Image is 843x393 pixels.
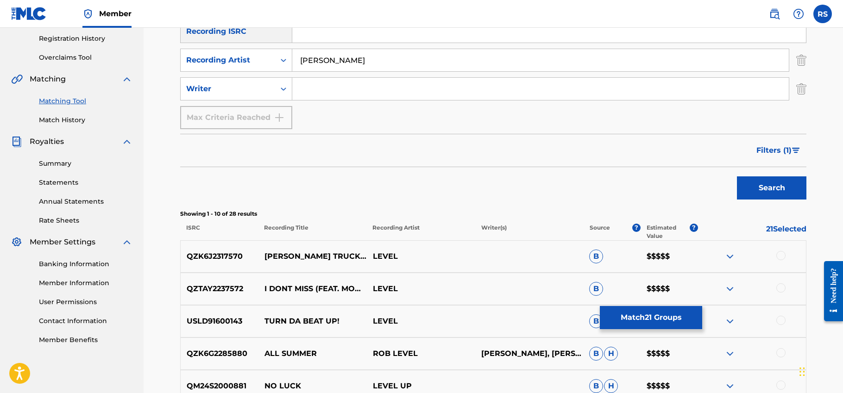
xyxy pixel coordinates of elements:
img: expand [724,251,736,262]
a: Statements [39,178,132,187]
div: Help [789,5,808,23]
a: Banking Information [39,259,132,269]
img: expand [724,283,736,294]
p: QM24S2000881 [181,381,258,392]
span: B [589,379,603,393]
p: LEVEL UP [366,381,475,392]
button: Search [737,176,806,200]
p: [PERSON_NAME], [PERSON_NAME] [PERSON_NAME] [475,348,583,359]
a: Annual Statements [39,197,132,206]
span: B [589,347,603,361]
p: 21 Selected [698,224,806,240]
img: expand [121,237,132,248]
p: $$$$$ [641,348,698,359]
span: ? [690,224,698,232]
span: H [604,347,618,361]
img: Matching [11,74,23,85]
p: ALL SUMMER [258,348,367,359]
img: Top Rightsholder [82,8,94,19]
p: QZK6J2317570 [181,251,258,262]
div: Drag [799,358,805,386]
a: Member Benefits [39,335,132,345]
img: expand [121,136,132,147]
span: Royalties [30,136,64,147]
button: Match21 Groups [600,306,702,329]
p: I DONT MISS (FEAT. MOUSE ON THA TRACK) [258,283,367,294]
p: ISRC [180,224,258,240]
img: Royalties [11,136,22,147]
p: NO LUCK [258,381,367,392]
span: Matching [30,74,66,85]
img: search [769,8,780,19]
p: Recording Artist [366,224,475,240]
img: MLC Logo [11,7,47,20]
a: Rate Sheets [39,216,132,225]
p: QZK6G2285880 [181,348,258,359]
a: Summary [39,159,132,168]
img: filter [792,148,800,153]
p: TURN DA BEAT UP! [258,316,367,327]
a: Contact Information [39,316,132,326]
a: Match History [39,115,132,125]
img: expand [121,74,132,85]
p: USLD91600143 [181,316,258,327]
span: Filters ( 1 ) [756,145,792,156]
img: expand [724,348,736,359]
p: Writer(s) [475,224,583,240]
a: Member Information [39,278,132,288]
p: [PERSON_NAME] TRUCK (FEAT. BIG POPPA) [258,251,367,262]
p: $$$$$ [641,283,698,294]
button: Filters (1) [751,139,806,162]
span: B [589,282,603,296]
iframe: Chat Widget [797,349,843,393]
span: Member Settings [30,237,95,248]
iframe: Resource Center [817,253,843,330]
img: Member Settings [11,237,22,248]
a: User Permissions [39,297,132,307]
p: $$$$$ [641,251,698,262]
span: Member [99,8,132,19]
span: B [589,314,603,328]
img: Delete Criterion [796,49,806,72]
span: H [604,379,618,393]
div: Writer [186,83,270,94]
span: ? [632,224,641,232]
img: expand [724,381,736,392]
p: QZTAY2237572 [181,283,258,294]
a: Matching Tool [39,96,132,106]
div: User Menu [813,5,832,23]
img: help [793,8,804,19]
img: Delete Criterion [796,77,806,100]
p: LEVEL [366,283,475,294]
a: Overclaims Tool [39,53,132,62]
p: Estimated Value [647,224,689,240]
p: Source [590,224,610,240]
p: LEVEL [366,316,475,327]
img: expand [724,316,736,327]
p: $$$$$ [641,381,698,392]
p: Recording Title [258,224,366,240]
a: Registration History [39,34,132,44]
span: B [589,250,603,263]
a: Public Search [765,5,784,23]
p: LEVEL [366,251,475,262]
div: Recording Artist [186,55,270,66]
p: ROB LEVEL [366,348,475,359]
p: Showing 1 - 10 of 28 results [180,210,806,218]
